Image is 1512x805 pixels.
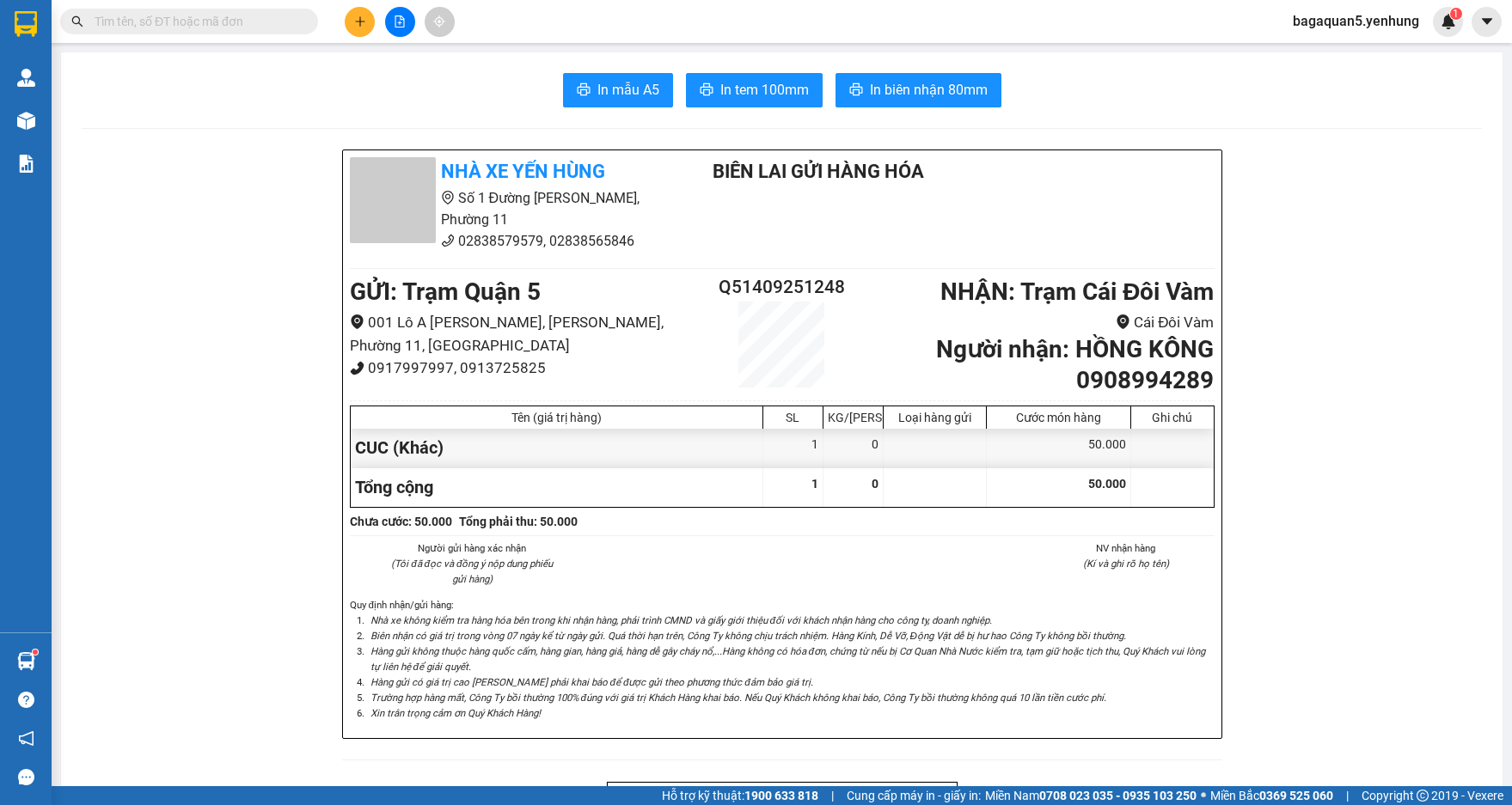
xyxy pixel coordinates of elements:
sup: 1 [33,649,38,655]
span: environment [441,191,455,204]
span: Miền Bắc [1210,786,1333,805]
li: 0917997997, 0913725825 [350,357,710,380]
span: caret-down [1479,14,1495,29]
span: environment [350,314,364,329]
img: warehouse-icon [17,112,35,130]
li: Cái Đôi Vàm [854,311,1214,334]
strong: 0369 525 060 [1259,789,1333,802]
button: printerIn mẫu A5 [563,73,673,107]
b: BIÊN LAI GỬI HÀNG HÓA [713,161,924,182]
div: Tên (giá trị hàng) [355,411,758,424]
span: In biên nhận 80mm [870,79,988,101]
span: printer [849,82,863,99]
input: Tìm tên, số ĐT hoặc mã đơn [95,12,297,31]
b: Người nhận : HỒNG KÔNG 0908994289 [936,335,1214,394]
h2: Q51409251248 [710,273,854,302]
span: copyright [1417,790,1429,802]
i: Nhà xe không kiểm tra hàng hóa bên trong khi nhận hàng, phải trình CMND và giấy giới thiệu đối vớ... [370,614,992,626]
span: bagaquan5.yenhung [1279,10,1433,32]
span: printer [577,82,591,99]
span: Miền Nam [985,786,1197,805]
span: In mẫu A5 [597,79,659,101]
i: (Tôi đã đọc và đồng ý nộp dung phiếu gửi hàng) [391,558,553,585]
span: phone [441,234,455,247]
span: | [1346,786,1349,805]
div: CUC (Khác) [351,429,763,467]
span: Cung cấp máy in - giấy in: [847,786,981,805]
span: 1 [811,477,818,491]
i: Hàng gửi không thuộc hàng quốc cấm, hàng gian, hàng giả, hàng dễ gây cháy nổ,...Hàng không có hóa... [370,645,1205,673]
img: warehouse-icon [17,69,35,87]
button: file-add [385,7,415,37]
i: Biên nhận có giá trị trong vòng 07 ngày kể từ ngày gửi. Quá thời hạn trên, Công Ty không chịu trá... [370,630,1126,642]
button: aim [425,7,455,37]
span: 50.000 [1088,477,1126,491]
span: file-add [394,15,406,27]
i: Hàng gửi có giá trị cao [PERSON_NAME] phải khai báo để được gửi theo phương thức đảm bảo giá trị. [370,676,813,688]
i: Trường hợp hàng mất, Công Ty bồi thường 100% đúng với giá trị Khách Hàng khai báo. Nếu Quý Khách ... [370,692,1106,704]
button: plus [345,7,375,37]
span: In tem 100mm [720,79,809,101]
div: SL [768,411,818,424]
span: aim [433,15,445,27]
strong: 1900 633 818 [744,789,818,802]
span: environment [1116,314,1130,329]
span: notification [18,730,34,747]
b: Tổng phải thu: 50.000 [459,515,578,528]
span: search [71,15,83,27]
li: Người gửi hàng xác nhận [384,540,561,556]
b: GỬI : Trạm Quận 5 [350,277,541,306]
img: solution-icon [17,155,35,173]
sup: 1 [1450,8,1462,20]
i: (Kí và ghi rõ họ tên) [1083,558,1169,570]
li: NV nhận hàng [1038,540,1215,556]
div: Ghi chú [1136,411,1209,424]
div: KG/[PERSON_NAME] [828,411,878,424]
b: Nhà xe Yến Hùng [441,161,605,182]
span: | [831,786,834,805]
b: Chưa cước : 50.000 [350,515,452,528]
div: 1 [763,429,823,467]
span: Tổng cộng [355,477,433,497]
div: 0 [823,429,884,467]
button: printerIn biên nhận 80mm [836,73,1001,107]
span: Hỗ trợ kỹ thuật: [662,786,818,805]
strong: 0708 023 035 - 0935 103 250 [1039,789,1197,802]
div: 50.000 [987,429,1131,467]
img: warehouse-icon [17,652,35,670]
i: Xin trân trọng cảm ơn Quý Khách Hàng! [370,707,541,719]
button: printerIn tem 100mm [686,73,823,107]
span: plus [354,15,366,27]
span: 0 [872,477,878,491]
span: 1 [1453,8,1459,20]
button: caret-down [1472,7,1502,37]
img: logo-vxr [15,11,37,37]
div: Loại hàng gửi [888,411,982,424]
span: message [18,769,34,785]
img: icon-new-feature [1441,14,1456,29]
span: question-circle [18,692,34,708]
div: Cước món hàng [991,411,1126,424]
div: Quy định nhận/gửi hàng : [350,597,1215,722]
span: phone [350,361,364,375]
li: 001 Lô A [PERSON_NAME], [PERSON_NAME], Phường 11, [GEOGRAPHIC_DATA] [350,311,710,357]
li: Số 1 Đường [PERSON_NAME], Phường 11 [350,187,670,230]
b: NHẬN : Trạm Cái Đôi Vàm [940,277,1214,306]
li: 02838579579, 02838565846 [350,230,670,252]
span: ⚪️ [1201,792,1206,799]
span: printer [700,82,713,99]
